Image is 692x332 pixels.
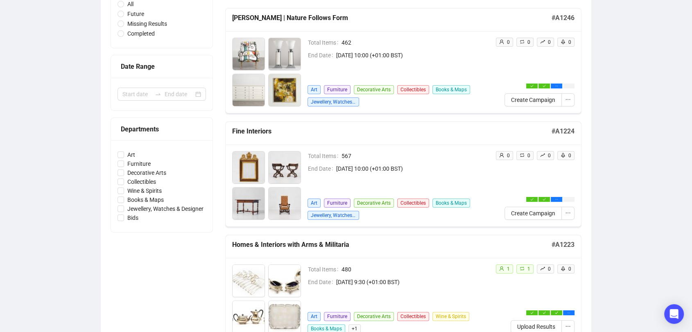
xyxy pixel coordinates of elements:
[124,186,165,195] span: Wine & Spirits
[561,153,565,158] span: rocket
[233,74,265,106] img: 3_1.jpg
[354,85,394,94] span: Decorative Arts
[336,278,489,287] span: [DATE] 9:30 (+01:00 BST)
[336,51,489,60] span: [DATE] 10:00 (+01:00 BST)
[324,85,351,94] span: Furniture
[124,19,170,28] span: Missing Results
[336,164,489,173] span: [DATE] 10:00 (+01:00 BST)
[499,39,504,44] span: user
[124,9,147,18] span: Future
[121,124,203,134] div: Departments
[124,204,207,213] span: Jewellery, Watches & Designer
[225,122,581,227] a: Fine Interiors#A1224Total Items567End Date[DATE] 10:00 (+01:00 BST)ArtFurnitureDecorative ArtsCol...
[555,198,558,201] span: ellipsis
[543,198,546,201] span: check
[308,51,336,60] span: End Date
[397,312,429,321] span: Collectibles
[540,153,545,158] span: rise
[354,312,394,321] span: Decorative Arts
[155,91,161,97] span: to
[341,151,489,160] span: 567
[341,38,489,47] span: 462
[269,265,301,297] img: 2_1.jpg
[308,164,336,173] span: End Date
[507,39,510,45] span: 0
[165,90,194,99] input: End date
[308,151,341,160] span: Total Items
[567,311,570,314] span: ellipsis
[504,93,562,106] button: Create Campaign
[548,266,551,272] span: 0
[664,304,684,324] div: Open Intercom Messenger
[552,126,574,136] h5: # A1224
[520,266,525,271] span: retweet
[308,312,321,321] span: Art
[232,13,552,23] h5: [PERSON_NAME] | Nature Follows Form
[565,210,571,216] span: ellipsis
[308,85,321,94] span: Art
[308,211,359,220] span: Jewellery, Watches & Designer
[324,199,351,208] span: Furniture
[517,322,555,331] span: Upload Results
[308,97,359,106] span: Jewellery, Watches & Designer
[511,95,555,104] span: Create Campaign
[432,312,469,321] span: Wine & Spirits
[568,266,571,272] span: 0
[432,199,470,208] span: Books & Maps
[504,207,562,220] button: Create Campaign
[124,29,158,38] span: Completed
[511,209,555,218] span: Create Campaign
[269,38,301,70] img: 2_1.jpg
[507,266,510,272] span: 1
[552,13,574,23] h5: # A1246
[561,266,565,271] span: rocket
[561,39,565,44] span: rocket
[530,84,534,88] span: check
[269,151,301,183] img: 2_1.jpg
[565,323,571,329] span: ellipsis
[122,90,152,99] input: Start date
[124,195,167,204] span: Books & Maps
[233,38,265,70] img: 1_1.jpg
[308,199,321,208] span: Art
[568,153,571,158] span: 0
[548,153,551,158] span: 0
[520,39,525,44] span: retweet
[540,266,545,271] span: rise
[568,39,571,45] span: 0
[269,187,301,219] img: 4_1.jpg
[269,74,301,106] img: 4_1.jpg
[527,153,530,158] span: 0
[308,278,336,287] span: End Date
[233,151,265,183] img: 1_1.jpg
[552,240,574,250] h5: # A1223
[527,39,530,45] span: 0
[124,159,154,168] span: Furniture
[121,61,203,72] div: Date Range
[520,153,525,158] span: retweet
[354,199,394,208] span: Decorative Arts
[499,266,504,271] span: user
[232,240,552,250] h5: Homes & Interiors with Arms & Militaria
[507,153,510,158] span: 0
[124,150,138,159] span: Art
[540,39,545,44] span: rise
[555,84,558,88] span: ellipsis
[232,126,552,136] h5: Fine Interiors
[341,265,489,274] span: 480
[308,38,341,47] span: Total Items
[308,265,341,274] span: Total Items
[324,312,351,321] span: Furniture
[124,213,142,222] span: Bids
[397,85,429,94] span: Collectibles
[155,91,161,97] span: swap-right
[233,265,265,297] img: 1_1.jpg
[530,198,534,201] span: check
[397,199,429,208] span: Collectibles
[565,97,571,102] span: ellipsis
[124,177,159,186] span: Collectibles
[432,85,470,94] span: Books & Maps
[499,153,504,158] span: user
[548,39,551,45] span: 0
[543,311,546,314] span: check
